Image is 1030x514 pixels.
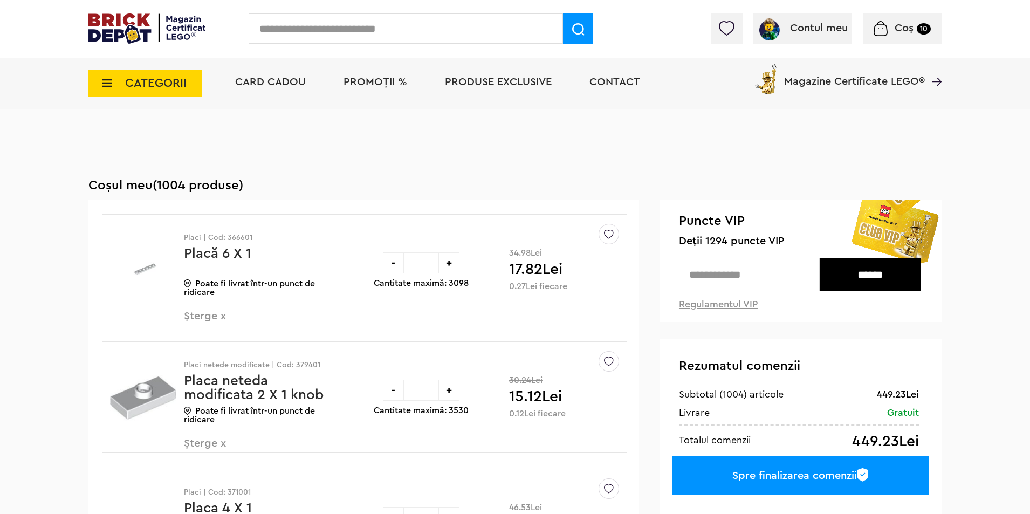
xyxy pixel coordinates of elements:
[125,77,187,89] span: CATEGORII
[679,360,800,373] span: Rezumatul comenzii
[679,406,710,419] div: Livrare
[184,234,338,242] p: Placi | Cod: 366601
[784,62,925,87] span: Magazine Certificate LEGO®
[153,179,243,192] span: (1004 produse)
[184,311,311,334] span: Șterge x
[509,409,566,418] p: 0.12Lei fiecare
[184,361,338,369] p: Placi netede modificate | Cod: 379401
[509,376,562,385] span: 30.24Lei
[509,389,562,404] span: 15.12Lei
[344,77,407,87] a: PROMOȚII %
[184,246,251,261] a: Placă 6 X 1
[438,252,459,273] div: +
[925,62,942,73] a: Magazine Certificate LEGO®
[184,438,311,461] span: Șterge x
[374,406,469,415] p: Cantitate maximă: 3530
[679,388,784,401] div: Subtotal (1004) articole
[679,213,923,230] span: Puncte VIP
[445,77,552,87] a: Produse exclusive
[374,279,469,287] p: Cantitate maximă: 3098
[877,388,919,401] div: 449.23Lei
[509,262,562,277] span: 17.82Lei
[184,374,324,402] a: Placa neteda modificata 2 X 1 knob
[679,434,751,447] div: Totalul comenzii
[184,489,338,496] p: Placi | Cod: 371001
[383,252,404,273] div: -
[887,406,919,419] div: Gratuit
[509,503,566,512] span: 46.53Lei
[679,235,923,248] span: Deții 1294 puncte VIP
[758,23,848,33] a: Contul meu
[509,249,562,257] span: 34.98Lei
[184,279,338,297] p: Poate fi livrat într-un punct de ridicare
[790,23,848,33] span: Contul meu
[679,299,758,309] a: Regulamentul VIP
[88,178,942,193] h1: Coșul meu
[235,77,306,87] a: Card Cadou
[917,23,931,35] small: 10
[589,77,640,87] a: Contact
[438,380,459,401] div: +
[895,23,914,33] span: Coș
[110,231,176,310] img: Placă 6 X 1
[110,357,176,438] img: Placa neteda modificata 2 X 1 knob
[184,407,338,424] p: Poate fi livrat într-un punct de ridicare
[852,434,919,449] div: 449.23Lei
[383,380,404,401] div: -
[672,456,929,495] a: Spre finalizarea comenzii
[509,282,567,291] p: 0.27Lei fiecare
